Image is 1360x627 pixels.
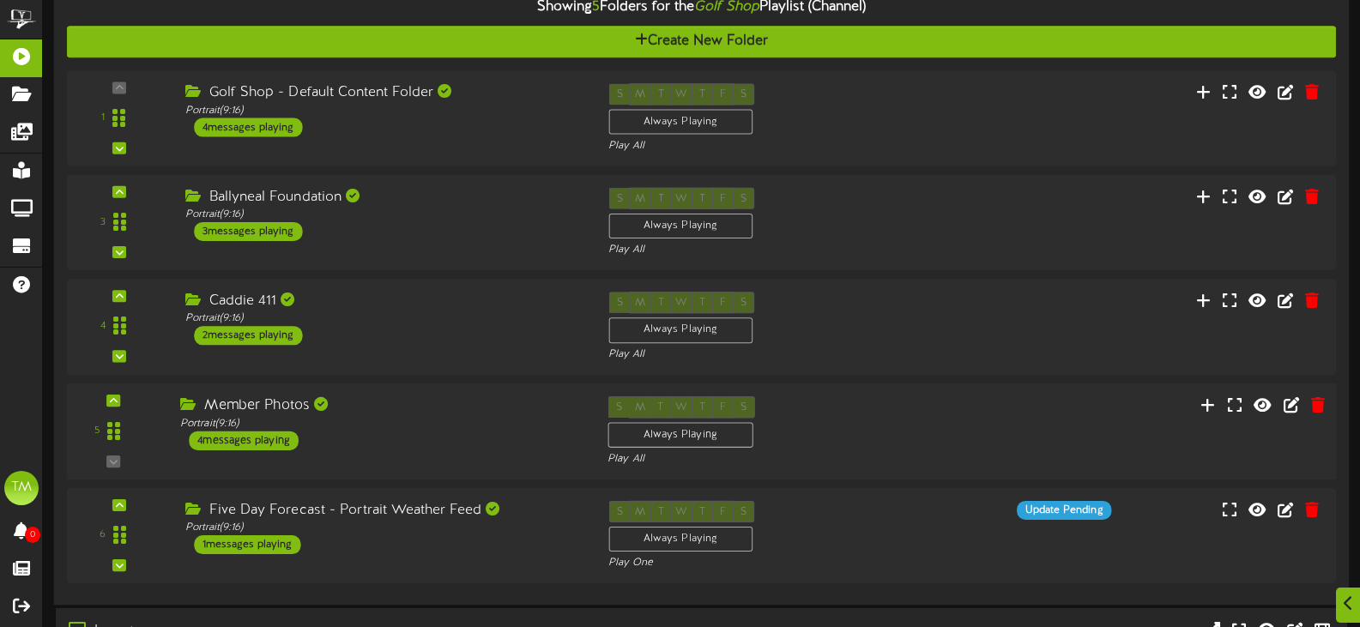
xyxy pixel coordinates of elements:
[185,311,583,326] div: Portrait ( 9:16 )
[4,471,39,505] div: TM
[185,521,583,535] div: Portrait ( 9:16 )
[607,452,902,467] div: Play All
[194,535,300,554] div: 1 messages playing
[608,556,900,570] div: Play One
[608,243,900,257] div: Play All
[185,292,583,312] div: Caddie 411
[1017,501,1111,520] div: Update Pending
[189,431,299,449] div: 4 messages playing
[100,528,106,542] div: 6
[608,214,753,238] div: Always Playing
[194,327,302,346] div: 2 messages playing
[185,501,583,521] div: Five Day Forecast - Portrait Weather Feed
[180,396,582,416] div: Member Photos
[180,416,582,431] div: Portrait ( 9:16 )
[185,83,583,103] div: Golf Shop - Default Content Folder
[194,118,302,136] div: 4 messages playing
[608,318,753,343] div: Always Playing
[67,26,1336,57] button: Create New Folder
[194,222,302,241] div: 3 messages playing
[608,139,900,154] div: Play All
[185,208,583,222] div: Portrait ( 9:16 )
[185,103,583,118] div: Portrait ( 9:16 )
[185,188,583,208] div: Ballyneal Foundation
[608,527,753,552] div: Always Playing
[25,527,40,543] span: 0
[608,109,753,134] div: Always Playing
[607,422,753,448] div: Always Playing
[608,347,900,362] div: Play All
